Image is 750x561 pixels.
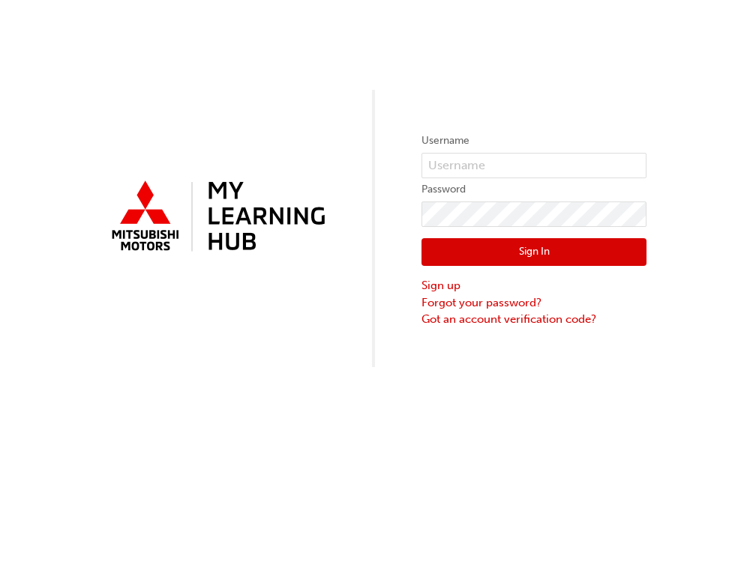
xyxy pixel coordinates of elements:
a: Got an account verification code? [421,311,646,328]
a: Sign up [421,277,646,294]
img: mmal [103,175,328,260]
button: Sign In [421,238,646,267]
a: Forgot your password? [421,294,646,312]
label: Password [421,181,646,198]
input: Username [421,153,646,178]
label: Username [421,132,646,150]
